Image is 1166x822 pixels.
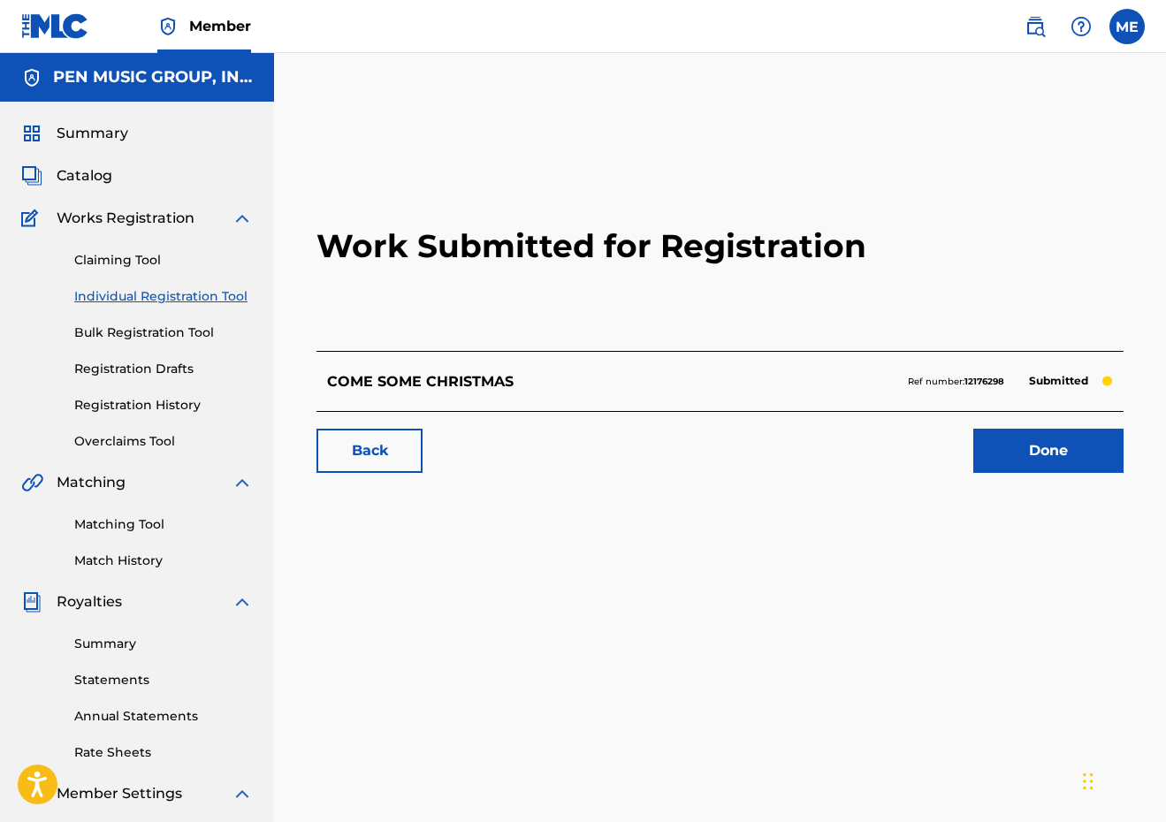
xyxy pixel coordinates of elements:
[1109,9,1145,44] div: User Menu
[21,123,42,144] img: Summary
[1017,9,1053,44] a: Public Search
[74,671,253,689] a: Statements
[232,783,253,804] img: expand
[57,123,128,144] span: Summary
[973,429,1124,473] a: Done
[74,552,253,570] a: Match History
[21,472,43,493] img: Matching
[1063,9,1099,44] div: Help
[316,429,423,473] a: Back
[21,208,44,229] img: Works Registration
[1025,16,1046,37] img: search
[74,743,253,762] a: Rate Sheets
[74,251,253,270] a: Claiming Tool
[157,16,179,37] img: Top Rightsholder
[232,591,253,613] img: expand
[74,360,253,378] a: Registration Drafts
[53,67,253,88] h5: PEN MUSIC GROUP, INC.
[1071,16,1092,37] img: help
[232,208,253,229] img: expand
[1083,755,1094,808] div: Drag
[21,165,42,186] img: Catalog
[74,396,253,415] a: Registration History
[908,374,1004,390] p: Ref number:
[21,165,112,186] a: CatalogCatalog
[57,208,194,229] span: Works Registration
[232,472,253,493] img: expand
[74,287,253,306] a: Individual Registration Tool
[21,67,42,88] img: Accounts
[1020,369,1097,393] p: Submitted
[74,635,253,653] a: Summary
[57,591,122,613] span: Royalties
[74,323,253,342] a: Bulk Registration Tool
[74,432,253,451] a: Overclaims Tool
[21,13,89,39] img: MLC Logo
[57,165,112,186] span: Catalog
[21,123,128,144] a: SummarySummary
[57,783,182,804] span: Member Settings
[1116,541,1166,687] iframe: Resource Center
[57,472,126,493] span: Matching
[189,16,251,36] span: Member
[327,371,514,392] p: COME SOME CHRISTMAS
[74,515,253,534] a: Matching Tool
[21,591,42,613] img: Royalties
[964,376,1004,387] strong: 12176298
[1078,737,1166,822] iframe: Chat Widget
[316,141,1124,351] h2: Work Submitted for Registration
[74,707,253,726] a: Annual Statements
